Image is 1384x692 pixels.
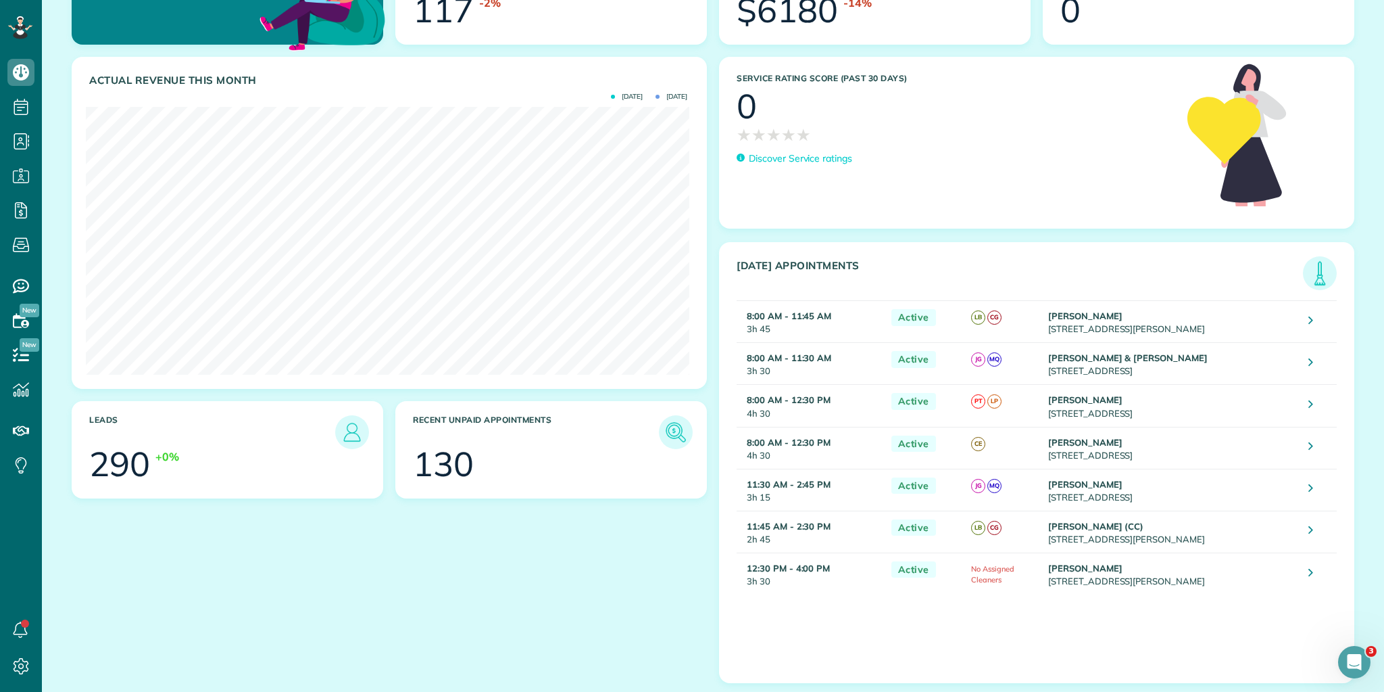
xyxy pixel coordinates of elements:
iframe: Intercom live chat [1338,646,1370,678]
span: No Assigned Cleaners [971,564,1014,584]
span: JG [971,479,985,493]
strong: [PERSON_NAME] [1048,563,1122,574]
span: JG [971,352,985,367]
td: 4h 30 [737,385,885,427]
strong: [PERSON_NAME] [1048,437,1122,448]
td: 3h 15 [737,469,885,511]
span: [DATE] [611,93,643,100]
span: LB [971,310,985,325]
td: [STREET_ADDRESS] [1045,427,1299,469]
span: [DATE] [656,93,687,100]
span: New [20,304,39,317]
img: icon_unpaid_appointments-47b8ce3997adf2238b356f14209ab4cced10bd1f174958f3ca8f1d0dd7fffeee.png [662,419,689,446]
strong: 8:00 AM - 11:45 AM [747,310,831,321]
h3: Leads [89,415,335,449]
strong: [PERSON_NAME] (CC) [1048,521,1143,532]
td: [STREET_ADDRESS][PERSON_NAME] [1045,301,1299,343]
span: Active [891,351,936,368]
span: ★ [796,123,811,147]
strong: [PERSON_NAME] [1048,310,1122,321]
img: icon_todays_appointments-901f7ab196bb0bea1936b74009e4eb5ffbc2d2711fa7634e0d609ed5ef32b18b.png [1304,258,1335,289]
strong: 8:00 AM - 11:30 AM [747,352,831,363]
strong: [PERSON_NAME] & [PERSON_NAME] [1048,352,1208,363]
span: LB [971,521,985,535]
span: CG [987,310,1002,325]
span: Active [891,393,936,410]
td: 4h 30 [737,427,885,469]
td: [STREET_ADDRESS] [1045,385,1299,427]
a: Discover Service ratings [737,152,852,166]
span: ★ [751,123,766,147]
img: icon_leads-1bed01f49abd5b7fead27621c3d59655bb73ed531f8eeb49469d10e621d6b896.png [339,419,366,446]
span: ★ [737,123,751,147]
span: Active [891,478,936,494]
span: CG [987,521,1002,535]
td: [STREET_ADDRESS] [1045,343,1299,385]
span: Active [891,309,936,326]
h3: [DATE] Appointments [737,260,1303,290]
strong: 12:30 PM - 4:00 PM [747,563,830,574]
strong: 11:45 AM - 2:30 PM [747,521,831,532]
span: CE [971,437,985,451]
span: New [20,338,39,352]
span: 3 [1366,646,1377,657]
strong: [PERSON_NAME] [1048,394,1122,405]
strong: 8:00 AM - 12:30 PM [747,437,831,448]
td: [STREET_ADDRESS][PERSON_NAME] [1045,553,1299,595]
span: Active [891,436,936,453]
span: MQ [987,479,1002,493]
td: 3h 30 [737,553,885,595]
span: MQ [987,352,1002,367]
td: [STREET_ADDRESS][PERSON_NAME] [1045,511,1299,553]
span: PT [971,394,985,409]
div: 130 [413,447,474,481]
span: Active [891,561,936,578]
div: 0 [737,89,757,123]
h3: Service Rating score (past 30 days) [737,74,1174,83]
strong: 8:00 AM - 12:30 PM [747,394,831,405]
div: 290 [89,447,150,481]
h3: Actual Revenue this month [89,74,693,87]
div: +0% [155,449,179,465]
strong: [PERSON_NAME] [1048,479,1122,490]
td: 2h 45 [737,511,885,553]
span: Active [891,520,936,536]
p: Discover Service ratings [749,152,852,166]
span: ★ [766,123,781,147]
strong: 11:30 AM - 2:45 PM [747,479,831,490]
span: ★ [781,123,796,147]
td: 3h 45 [737,301,885,343]
h3: Recent unpaid appointments [413,415,659,449]
span: LP [987,394,1002,409]
td: 3h 30 [737,343,885,385]
td: [STREET_ADDRESS] [1045,469,1299,511]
